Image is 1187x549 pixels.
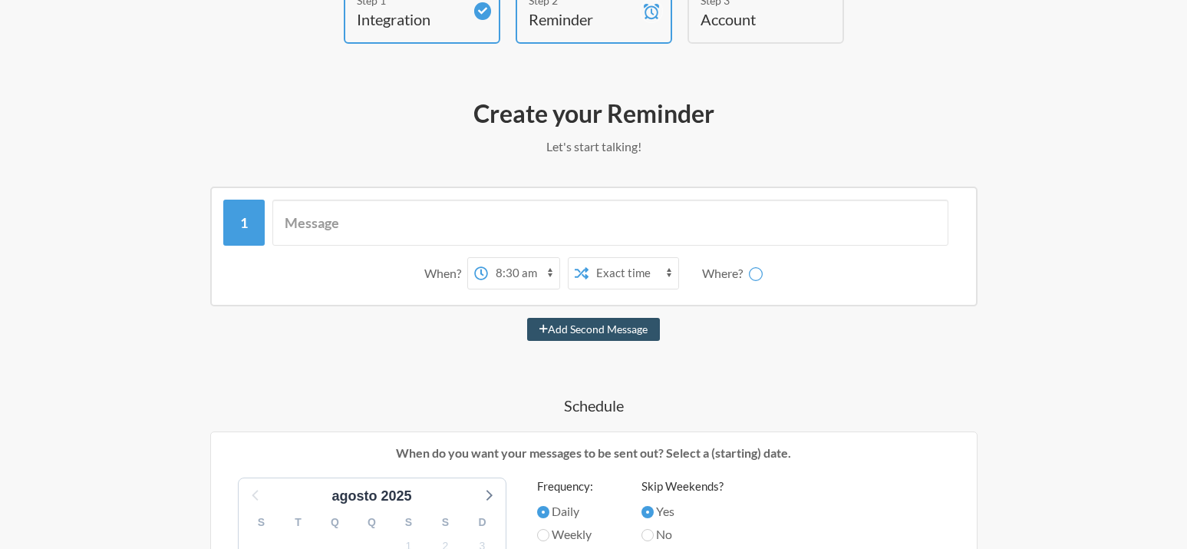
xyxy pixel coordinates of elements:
[317,511,354,534] div: Q
[537,529,549,541] input: Weekly
[391,511,427,534] div: S
[641,529,654,541] input: No
[149,137,1039,156] p: Let's start talking!
[537,525,611,544] label: Weekly
[357,8,464,30] h4: Integration
[464,511,501,534] div: D
[325,486,417,507] div: agosto 2025
[424,257,467,289] div: When?
[537,506,549,518] input: Daily
[641,525,724,544] label: No
[243,511,280,534] div: S
[527,318,660,341] button: Add Second Message
[149,98,1039,130] h2: Create your Reminder
[702,257,749,289] div: Where?
[272,200,948,246] input: Message
[149,395,1039,416] h4: Schedule
[641,502,724,521] label: Yes
[537,502,611,521] label: Daily
[354,511,391,534] div: Q
[427,511,464,534] div: S
[701,8,808,30] h4: Account
[537,478,611,495] label: Frequency:
[641,478,724,495] label: Skip Weekends?
[641,506,654,518] input: Yes
[280,511,317,534] div: T
[223,444,965,462] p: When do you want your messages to be sent out? Select a (starting) date.
[529,8,636,30] h4: Reminder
